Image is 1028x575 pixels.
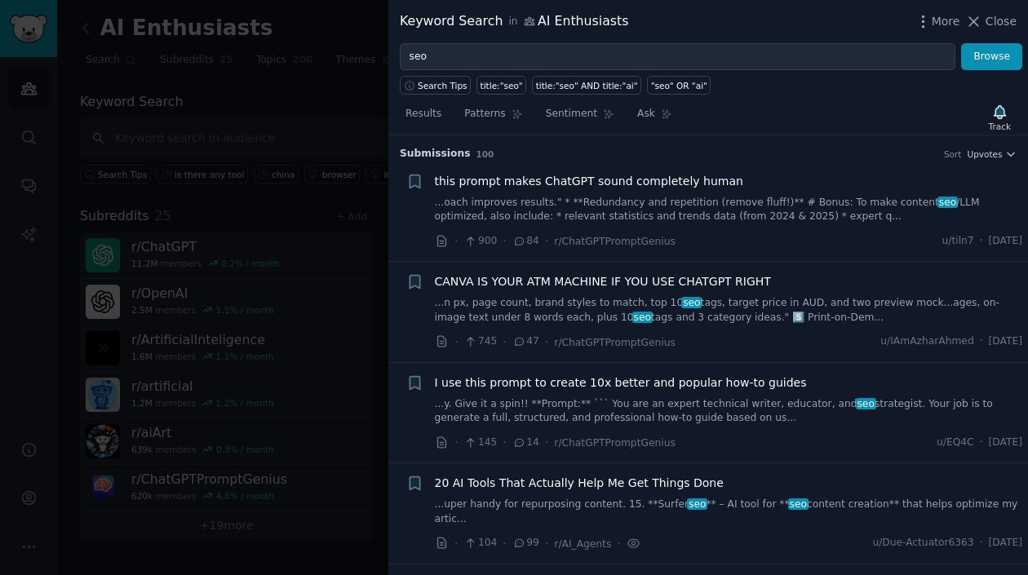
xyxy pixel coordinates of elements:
a: this prompt makes ChatGPT sound completely human [435,173,743,190]
span: 145 [463,436,497,450]
a: "seo" OR "ai" [647,76,711,95]
button: Search Tips [400,76,471,95]
a: Patterns [459,101,528,135]
span: u/EQ4C [937,436,974,450]
span: Sentiment [546,107,597,122]
span: 104 [463,536,497,551]
span: Search Tips [418,80,467,91]
button: Upvotes [967,148,1017,160]
span: [DATE] [989,334,1022,349]
button: Browse [961,43,1022,71]
span: 84 [512,234,539,249]
span: seo [856,398,876,409]
span: · [454,334,458,351]
div: Sort [944,148,962,160]
a: title:"seo" AND title:"ai" [532,76,641,95]
a: ...oach improves results." * **Redundancy and repetition (remove fluff!)** # Bonus: To make conte... [435,196,1023,224]
span: · [545,535,548,552]
span: r/ChatGPTPromptGenius [554,236,675,247]
span: u/Due-Actuator6363 [872,536,973,551]
a: title:"seo" [476,76,526,95]
span: 99 [512,536,539,551]
span: Upvotes [967,148,1002,160]
a: Sentiment [540,101,620,135]
div: "seo" OR "ai" [651,80,707,91]
span: 745 [463,334,497,349]
span: · [980,334,983,349]
span: · [545,434,548,451]
span: More [932,13,960,30]
span: seo [937,197,958,208]
span: 100 [476,149,494,159]
span: in [508,15,517,29]
span: · [980,436,983,450]
span: seo [632,312,653,323]
span: 47 [512,334,539,349]
span: Close [986,13,1017,30]
a: ...uper handy for repurposing content. 15. **Surferseo** – AI tool for **seocontent creation** th... [435,498,1023,526]
input: Try a keyword related to your business [400,43,955,71]
span: Results [405,107,441,122]
a: Results [400,101,447,135]
span: Submission s [400,147,471,161]
span: · [503,334,506,351]
span: Patterns [464,107,505,122]
span: · [545,232,548,250]
span: r/AI_Agents [554,538,611,550]
span: 900 [463,234,497,249]
button: More [915,13,960,30]
span: [DATE] [989,436,1022,450]
span: · [503,535,506,552]
a: ...n px, page count, brand styles to match, top 10seotags, target price in AUD, and two preview m... [435,296,1023,325]
span: · [454,434,458,451]
span: · [617,535,620,552]
span: 14 [512,436,539,450]
button: Close [965,13,1017,30]
a: 20 AI Tools That Actually Help Me Get Things Done [435,475,724,492]
span: · [503,434,506,451]
span: · [980,536,983,551]
div: Keyword Search AI Enthusiasts [400,11,628,32]
div: Track [989,121,1011,132]
span: · [545,334,548,351]
a: CANVA IS YOUR ATM MACHINE IF YOU USE CHATGPT RIGHT [435,273,771,290]
span: · [454,535,458,552]
a: ...y. Give it a spin!! **Prompt:** ``` You are an expert technical writer, educator, andseostrate... [435,397,1023,426]
button: Track [983,100,1017,135]
span: · [503,232,506,250]
span: seo [681,297,702,308]
a: Ask [631,101,678,135]
a: I use this prompt to create 10x better and popular how-to guides [435,374,807,391]
span: Ask [637,107,655,122]
div: title:"seo" [481,80,523,91]
span: r/ChatGPTPromptGenius [554,437,675,449]
div: title:"seo" AND title:"ai" [536,80,638,91]
span: · [980,234,983,249]
span: u/IAmAzharAhmed [880,334,973,349]
span: · [454,232,458,250]
span: u/tiln7 [942,234,974,249]
span: r/ChatGPTPromptGenius [554,337,675,348]
span: seo [687,498,707,510]
span: seo [788,498,809,510]
span: [DATE] [989,234,1022,249]
span: [DATE] [989,536,1022,551]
